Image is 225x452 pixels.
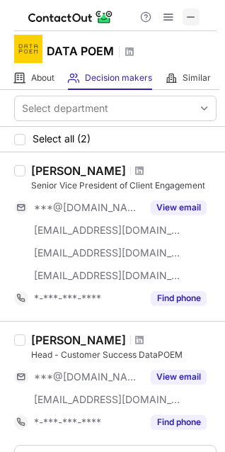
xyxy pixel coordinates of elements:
span: ***@[DOMAIN_NAME] [34,371,142,383]
span: Decision makers [85,72,152,84]
span: [EMAIL_ADDRESS][DOMAIN_NAME] [34,393,181,406]
h1: DATA POEM [47,43,114,60]
div: [PERSON_NAME] [31,333,126,347]
span: Select all (2) [33,133,91,145]
button: Reveal Button [151,291,207,305]
button: Reveal Button [151,200,207,215]
span: About [31,72,54,84]
div: Select department [22,101,108,115]
span: Similar [183,72,211,84]
div: Head - Customer Success DataPOEM [31,349,217,361]
button: Reveal Button [151,415,207,429]
div: Senior Vice President of Client Engagement [31,179,217,192]
img: ContactOut v5.3.10 [28,9,113,26]
span: [EMAIL_ADDRESS][DOMAIN_NAME] [34,247,181,259]
button: Reveal Button [151,370,207,384]
span: [EMAIL_ADDRESS][DOMAIN_NAME] [34,269,181,282]
span: [EMAIL_ADDRESS][DOMAIN_NAME] [34,224,181,237]
img: 80b7d6ccbd1c53e476502172339137e3 [14,35,42,63]
div: [PERSON_NAME] [31,164,126,178]
span: ***@[DOMAIN_NAME] [34,201,142,214]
